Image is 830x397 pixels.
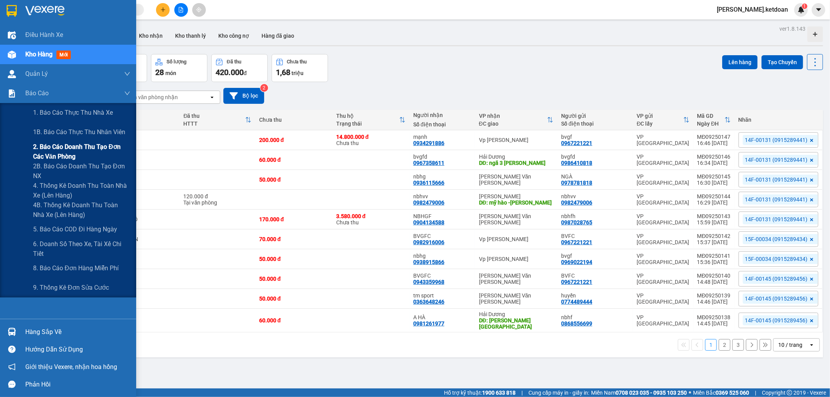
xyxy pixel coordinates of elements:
div: VP [GEOGRAPHIC_DATA] [637,292,690,305]
span: Hỗ trợ kỹ thuật: [444,388,516,397]
button: Đã thu420.000đ [211,54,268,82]
svg: open [809,342,815,348]
span: Báo cáo [25,88,49,98]
div: HTTT [183,121,245,127]
div: 60.000 đ [259,157,328,163]
div: 200.000 đ [259,137,328,143]
div: ĐC lấy [637,121,683,127]
div: VP [GEOGRAPHIC_DATA] [637,134,690,146]
span: 15F-00034 (0915289434) [745,255,808,262]
span: 5. Báo cáo COD đi hàng ngày [33,224,117,234]
div: 3.580.000 đ [336,213,405,219]
div: 70.000 đ [259,236,328,242]
div: mạnh [413,134,471,140]
div: VP [GEOGRAPHIC_DATA] [637,213,690,226]
div: 170.000 đ [259,216,328,222]
button: 2 [719,339,730,351]
div: NBHGF [413,213,471,219]
div: Số điện thoại [561,121,629,127]
span: | [755,388,756,397]
div: ĐC giao [479,121,547,127]
div: 0982916006 [413,239,444,245]
button: plus [156,3,170,17]
div: MĐ09250140 [697,273,731,279]
button: Lên hàng [722,55,758,69]
div: 10 / trang [778,341,802,349]
div: Hướng dẫn sử dụng [25,344,130,355]
div: 14.800.000 đ [336,134,405,140]
div: 0967221221 [561,140,592,146]
span: ⚪️ [689,391,691,394]
div: VP [GEOGRAPHIC_DATA] [637,253,690,265]
div: 0967358611 [413,160,444,166]
span: 14F-00145 (0915289456) [745,275,808,282]
div: 0774489444 [561,299,592,305]
div: Chọn văn phòng nhận [124,93,178,101]
div: 0938915866 [413,259,444,265]
div: 15:36 [DATE] [697,259,731,265]
th: Toggle SortBy [633,110,693,130]
span: 14F-00145 (0915289456) [745,317,808,324]
div: [PERSON_NAME] Văn [PERSON_NAME] [479,173,553,186]
div: nbhvv [413,193,471,199]
div: Chưa thu [336,213,405,226]
span: down [124,90,130,96]
button: Kho công nợ [212,26,255,45]
div: 14:46 [DATE] [697,299,731,305]
sup: 2 [260,84,268,92]
div: VP nhận [479,113,547,119]
div: MĐ09250139 [697,292,731,299]
span: đ [244,70,247,76]
div: VP [GEOGRAPHIC_DATA] [637,273,690,285]
span: 14F-00145 (0915289456) [745,295,808,302]
div: MĐ09250142 [697,233,731,239]
div: 16:29 [DATE] [697,199,731,206]
span: 14F-00131 (0915289441) [745,176,808,183]
span: 14F-00131 (0915289441) [745,216,808,223]
div: Đã thu [227,59,241,65]
div: Vp [PERSON_NAME] [479,236,553,242]
img: icon-new-feature [798,6,805,13]
div: 0967221221 [561,239,592,245]
div: VP [GEOGRAPHIC_DATA] [637,314,690,327]
span: 14F-00131 (0915289441) [745,196,808,203]
div: [PERSON_NAME] [479,193,553,199]
div: [PERSON_NAME] Văn [PERSON_NAME] [479,292,553,305]
div: BVGFC [413,233,471,239]
div: BVFC [561,273,629,279]
div: Số điện thoại [413,121,471,128]
span: 1,68 [276,68,290,77]
span: Miền Nam [591,388,687,397]
button: Số lượng28món [151,54,207,82]
span: món [165,70,176,76]
div: 50.000 đ [259,177,328,183]
img: warehouse-icon [8,70,16,78]
div: nbhf [561,314,629,320]
div: 0969022194 [561,259,592,265]
div: 60.000 đ [259,317,328,324]
div: A HÀ [413,314,471,320]
div: 15:37 [DATE] [697,239,731,245]
span: | [521,388,523,397]
button: Tạo Chuyến [762,55,803,69]
span: 8. Báo cáo đơn hàng miễn phí [33,263,119,273]
th: Toggle SortBy [693,110,735,130]
div: Hải Dương [479,154,553,160]
span: Giới thiệu Vexere, nhận hoa hồng [25,362,117,372]
div: HỘP [111,256,176,262]
sup: 1 [802,3,807,9]
div: BỌC [111,296,176,302]
div: MĐ09250144 [697,193,731,199]
div: VP [GEOGRAPHIC_DATA] [637,173,690,186]
div: BVFC [561,233,629,239]
img: solution-icon [8,89,16,98]
span: Cung cấp máy in - giấy in: [528,388,589,397]
div: Vp [PERSON_NAME] [479,137,553,143]
div: 0904134588 [413,219,444,226]
div: MĐ09250141 [697,253,731,259]
span: plus [160,7,166,12]
div: Vp [PERSON_NAME] [479,256,553,262]
div: 50.000 đ [259,256,328,262]
span: 1 [803,3,806,9]
div: Tại văn phòng [183,199,251,206]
